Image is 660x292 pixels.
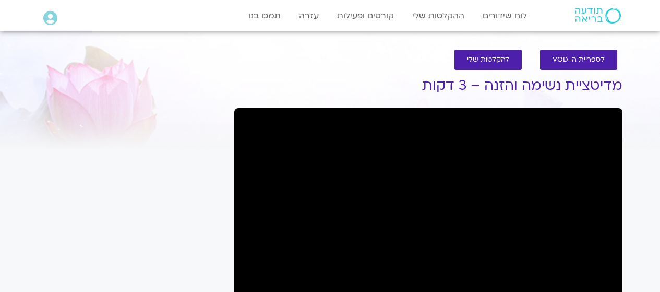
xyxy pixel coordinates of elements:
[540,50,617,70] a: לספריית ה-VOD
[407,6,470,26] a: ההקלטות שלי
[575,8,621,24] img: תודעה בריאה
[454,50,522,70] a: להקלטות שלי
[467,56,509,64] span: להקלטות שלי
[234,78,622,94] h1: מדיטציית נשימה והזנה – 3 דקות
[294,6,324,26] a: עזרה
[553,56,605,64] span: לספריית ה-VOD
[243,6,286,26] a: תמכו בנו
[332,6,399,26] a: קורסים ופעילות
[477,6,532,26] a: לוח שידורים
